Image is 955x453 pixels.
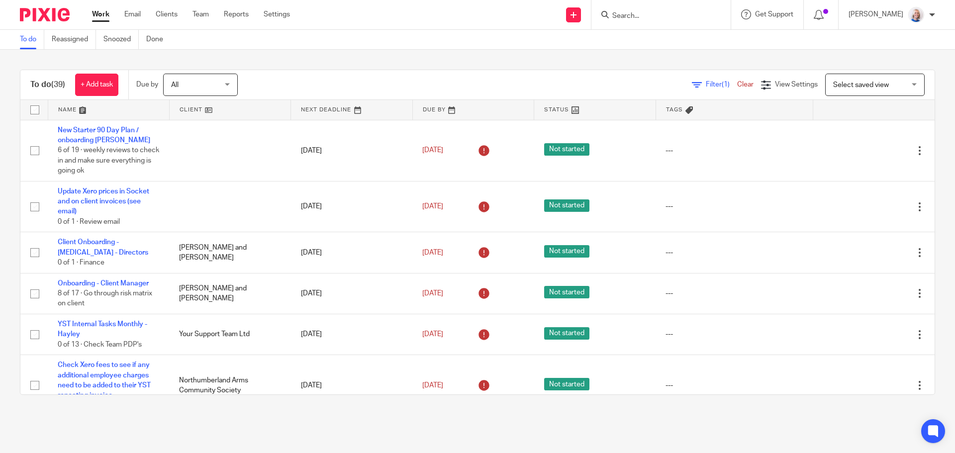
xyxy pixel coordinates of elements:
[169,232,290,273] td: [PERSON_NAME] and [PERSON_NAME]
[30,80,65,90] h1: To do
[666,288,803,298] div: ---
[737,81,754,88] a: Clear
[291,273,412,314] td: [DATE]
[58,362,151,399] a: Check Xero fees to see if any additional employee charges need to be added to their YST repeating...
[544,327,589,340] span: Not started
[422,331,443,338] span: [DATE]
[722,81,730,88] span: (1)
[775,81,818,88] span: View Settings
[58,127,150,144] a: New Starter 90 Day Plan / onboarding [PERSON_NAME]
[58,188,149,215] a: Update Xero prices in Socket and on client invoices (see email)
[422,382,443,389] span: [DATE]
[291,181,412,232] td: [DATE]
[422,147,443,154] span: [DATE]
[666,107,683,112] span: Tags
[666,380,803,390] div: ---
[169,273,290,314] td: [PERSON_NAME] and [PERSON_NAME]
[58,259,104,266] span: 0 of 1 · Finance
[666,146,803,156] div: ---
[103,30,139,49] a: Snoozed
[422,203,443,210] span: [DATE]
[124,9,141,19] a: Email
[51,81,65,89] span: (39)
[58,147,159,174] span: 6 of 19 · weekly reviews to check in and make sure everything is going ok
[291,232,412,273] td: [DATE]
[706,81,737,88] span: Filter
[169,314,290,355] td: Your Support Team Ltd
[666,201,803,211] div: ---
[171,82,179,89] span: All
[544,143,589,156] span: Not started
[755,11,793,18] span: Get Support
[192,9,209,19] a: Team
[58,341,142,348] span: 0 of 13 · Check Team PDP's
[422,249,443,256] span: [DATE]
[291,120,412,181] td: [DATE]
[611,12,701,21] input: Search
[58,321,147,338] a: YST Internal Tasks Monthly - Hayley
[666,248,803,258] div: ---
[291,314,412,355] td: [DATE]
[58,239,148,256] a: Client Onboarding - [MEDICAL_DATA] - Directors
[169,355,290,416] td: Northumberland Arms Community Society
[544,199,589,212] span: Not started
[666,329,803,339] div: ---
[58,290,152,307] span: 8 of 17 · Go through risk matrix on client
[146,30,171,49] a: Done
[544,245,589,258] span: Not started
[224,9,249,19] a: Reports
[544,286,589,298] span: Not started
[52,30,96,49] a: Reassigned
[264,9,290,19] a: Settings
[75,74,118,96] a: + Add task
[58,280,149,287] a: Onboarding - Client Manager
[92,9,109,19] a: Work
[58,218,120,225] span: 0 of 1 · Review email
[849,9,903,19] p: [PERSON_NAME]
[291,355,412,416] td: [DATE]
[136,80,158,90] p: Due by
[156,9,178,19] a: Clients
[908,7,924,23] img: Low%20Res%20-%20Your%20Support%20Team%20-5.jpg
[422,290,443,297] span: [DATE]
[20,8,70,21] img: Pixie
[833,82,889,89] span: Select saved view
[20,30,44,49] a: To do
[544,378,589,390] span: Not started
